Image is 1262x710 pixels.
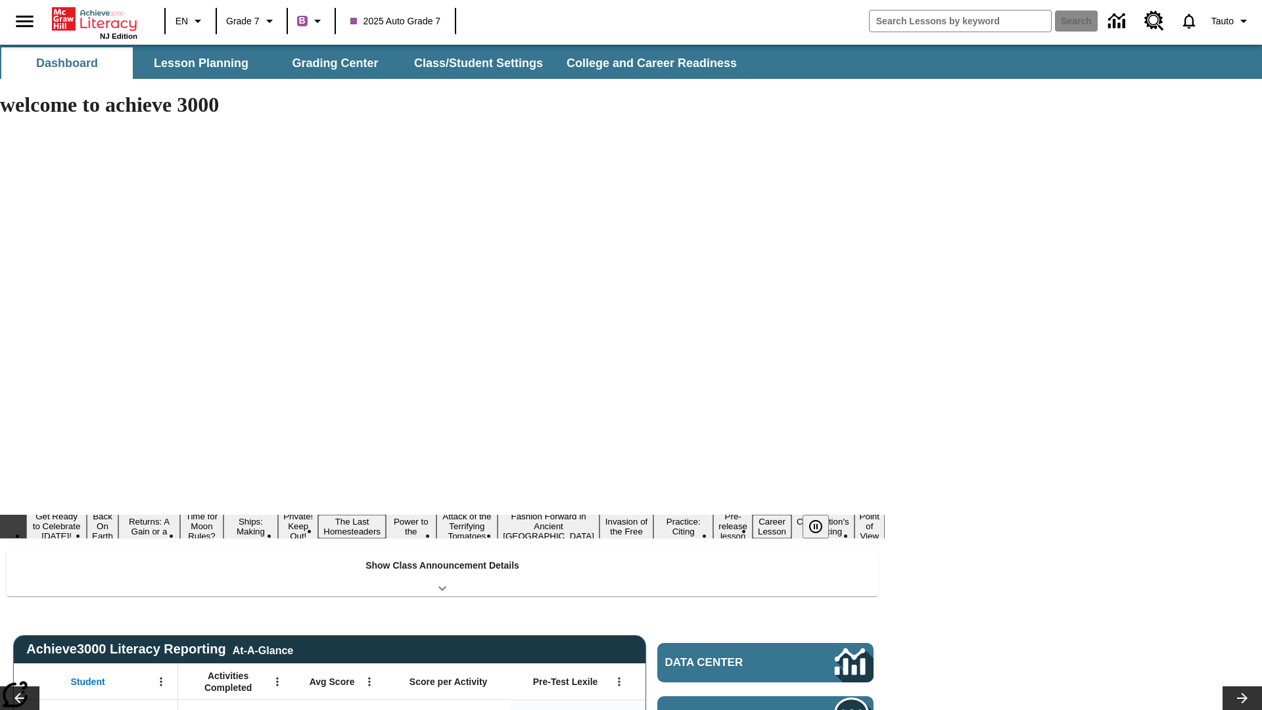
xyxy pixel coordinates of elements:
a: Data Center [1100,3,1136,39]
input: search field [870,11,1051,32]
span: B [299,12,306,29]
span: Pre-Test Lexile [533,676,598,688]
span: Tauto [1211,14,1234,28]
span: Score per Activity [409,676,488,688]
span: Grade 7 [226,14,260,28]
button: College and Career Readiness [556,47,747,79]
button: Open Menu [151,672,171,692]
div: Show Class Announcement Details [7,551,878,596]
button: Slide 2 Back On Earth [87,509,118,543]
button: Slide 4 Time for Moon Rules? [180,509,223,543]
button: Slide 13 Pre-release lesson [713,509,753,543]
button: Dashboard [1,47,133,79]
button: Grade: Grade 7, Select a grade [221,9,283,33]
button: Lesson Planning [135,47,267,79]
button: Slide 10 Fashion Forward in Ancient Rome [498,509,599,543]
button: Slide 11 The Invasion of the Free CD [599,505,653,548]
span: Achieve3000 Literacy Reporting [26,642,293,657]
span: Student [71,676,105,688]
button: Slide 3 Free Returns: A Gain or a Drain? [118,505,180,548]
span: Avg Score [310,676,355,688]
button: Open Menu [360,672,379,692]
div: Pause [803,515,842,538]
span: Activities Completed [185,670,271,694]
div: Home [52,5,137,40]
button: Language: EN, Select a language [170,9,212,33]
a: Resource Center, Will open in new tab [1136,3,1172,39]
div: At-A-Glance [233,642,293,657]
button: Slide 15 The Constitution's Balancing Act [791,505,854,548]
button: Open Menu [268,672,287,692]
span: Data Center [665,656,789,669]
button: Slide 7 The Last Homesteaders [318,515,386,538]
a: Data Center [657,643,874,682]
button: Slide 12 Mixed Practice: Citing Evidence [653,505,713,548]
button: Slide 1 Get Ready to Celebrate Juneteenth! [26,509,87,543]
button: Pause [803,515,829,538]
button: Open Menu [609,672,629,692]
button: Slide 14 Career Lesson [753,515,791,538]
button: Slide 5 Cruise Ships: Making Waves [223,505,278,548]
span: 2025 Auto Grade 7 [350,14,441,28]
span: EN [175,14,188,28]
a: Home [52,6,137,32]
button: Grading Center [269,47,401,79]
a: Notifications [1172,4,1206,38]
button: Slide 8 Solar Power to the People [386,505,436,548]
button: Boost Class color is purple. Change class color [292,9,331,33]
button: Open side menu [5,2,44,41]
button: Class/Student Settings [404,47,553,79]
button: Profile/Settings [1206,9,1257,33]
span: NJ Edition [100,32,137,40]
button: Lesson carousel, Next [1223,686,1262,710]
button: Slide 6 Private! Keep Out! [278,509,318,543]
p: Show Class Announcement Details [365,559,519,573]
button: Slide 16 Point of View [854,509,885,543]
button: Slide 9 Attack of the Terrifying Tomatoes [436,509,498,543]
